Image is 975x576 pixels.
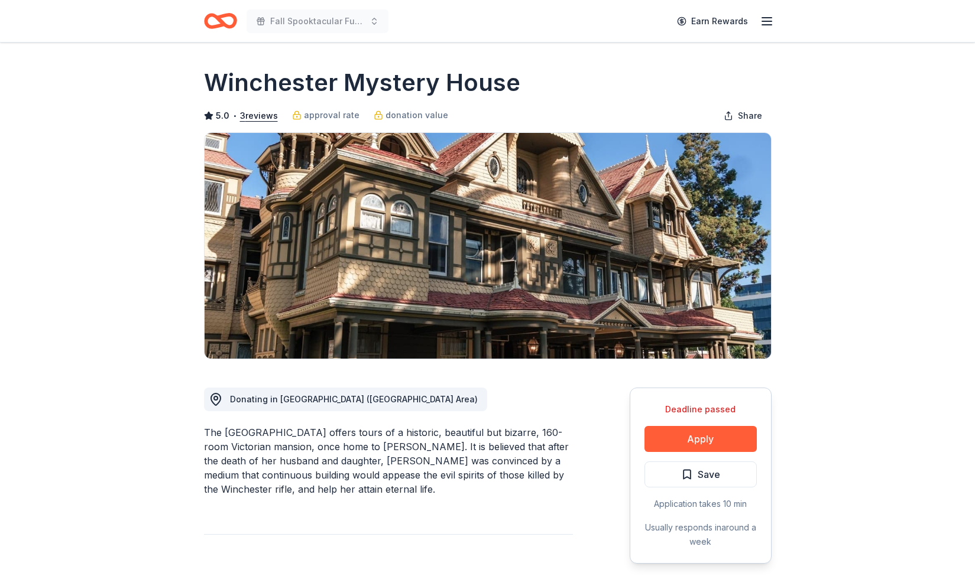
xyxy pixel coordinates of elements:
[644,497,757,511] div: Application takes 10 min
[247,9,388,33] button: Fall Spooktacular Fundraiser
[644,461,757,487] button: Save
[240,109,278,123] button: 3reviews
[304,108,359,122] span: approval rate
[204,66,520,99] h1: Winchester Mystery House
[644,520,757,549] div: Usually responds in around a week
[205,133,771,359] img: Image for Winchester Mystery House
[216,109,229,123] span: 5.0
[644,426,757,452] button: Apply
[670,11,755,32] a: Earn Rewards
[204,425,573,496] div: The [GEOGRAPHIC_DATA] offers tours of a historic, beautiful but bizarre, 160-room Victorian mansi...
[738,109,762,123] span: Share
[714,104,772,128] button: Share
[292,108,359,122] a: approval rate
[270,14,365,28] span: Fall Spooktacular Fundraiser
[230,394,478,404] span: Donating in [GEOGRAPHIC_DATA] ([GEOGRAPHIC_DATA] Area)
[644,402,757,416] div: Deadline passed
[232,111,237,121] span: •
[698,467,720,482] span: Save
[386,108,448,122] span: donation value
[374,108,448,122] a: donation value
[204,7,237,35] a: Home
